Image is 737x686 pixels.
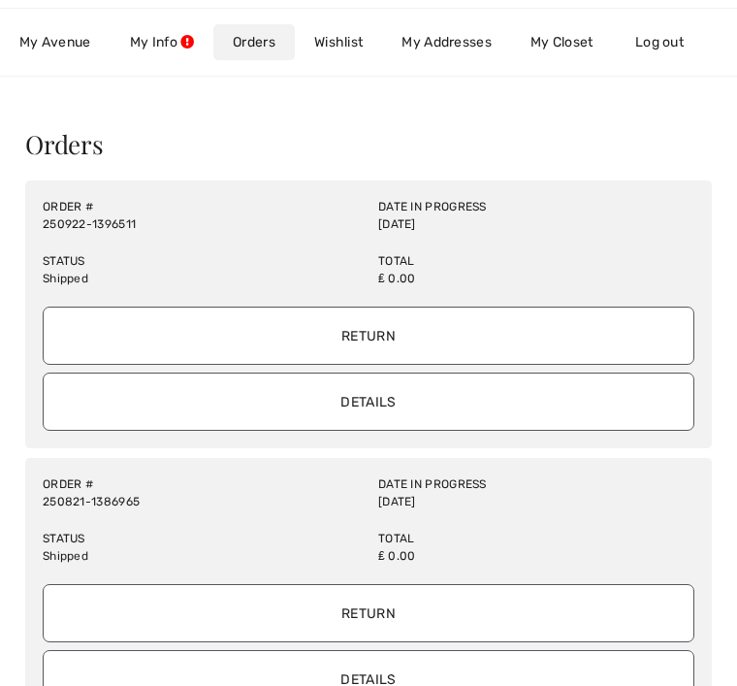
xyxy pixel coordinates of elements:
[378,530,694,547] label: Total
[378,198,694,215] label: Date in Progress
[111,24,213,60] a: My Info
[43,307,694,365] input: Return
[378,475,694,493] label: Date in Progress
[43,495,140,508] a: 250821-1386965
[25,132,712,157] div: Orders
[368,466,704,520] div: [DATE]
[43,217,136,231] a: 250922-1396511
[213,24,295,60] a: Orders
[511,24,613,60] a: My Closet
[43,530,359,547] label: Status
[616,24,722,60] a: Log out
[368,243,704,297] div: ₤ 0.00
[368,188,704,243] div: [DATE]
[43,252,359,270] label: Status
[19,32,91,52] span: My Avenue
[33,243,368,297] div: Shipped
[33,520,368,574] div: Shipped
[43,584,694,642] input: Return
[382,24,511,60] a: My Addresses
[43,373,694,431] input: Details
[295,24,382,60] a: Wishlist
[43,475,359,493] label: Order #
[368,520,704,574] div: ₤ 0.00
[43,198,359,215] label: Order #
[378,252,694,270] label: Total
